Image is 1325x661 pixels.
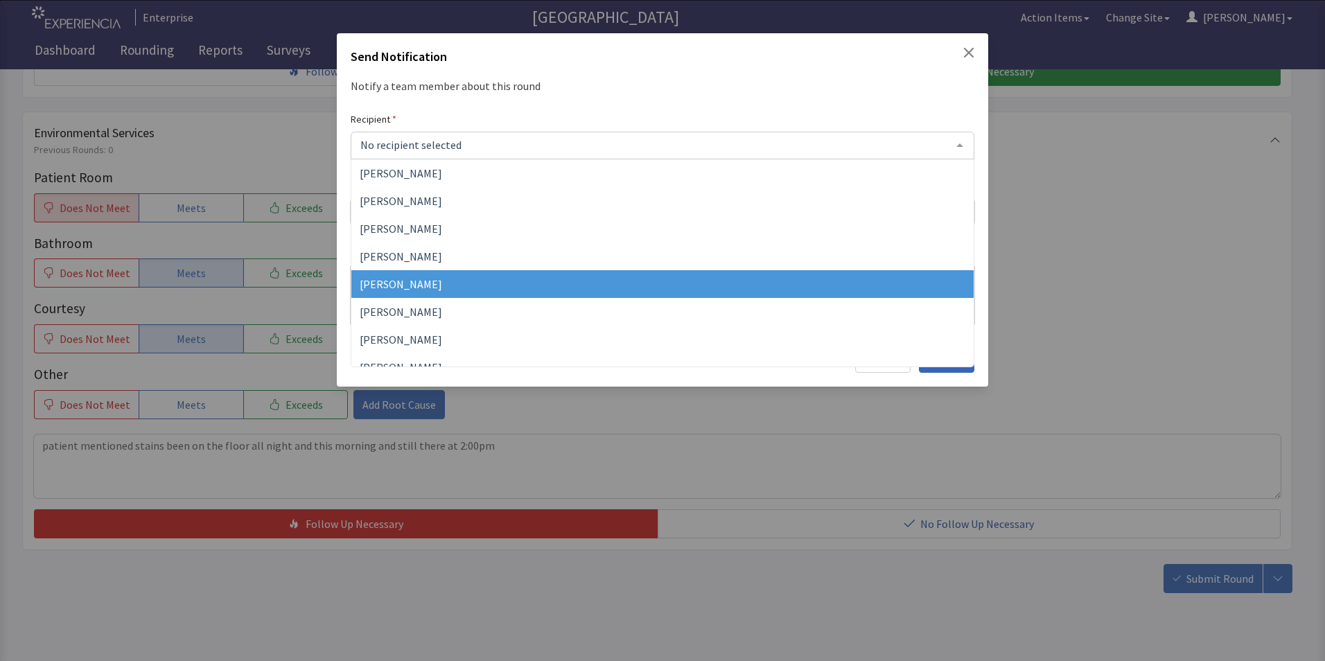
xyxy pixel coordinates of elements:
span: [PERSON_NAME] [360,360,442,374]
span: [PERSON_NAME] [360,166,442,180]
label: Recipient [351,111,974,127]
span: [PERSON_NAME] [360,194,442,208]
input: No recipient selected [357,138,946,152]
span: [PERSON_NAME] [360,249,442,263]
span: [PERSON_NAME] [360,222,442,236]
div: Notify a team member about this round [351,78,974,94]
h2: Send Notification [351,47,447,72]
span: [PERSON_NAME] [360,333,442,346]
span: [PERSON_NAME] [360,277,442,291]
span: [PERSON_NAME] [360,305,442,319]
button: Close [963,47,974,58]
